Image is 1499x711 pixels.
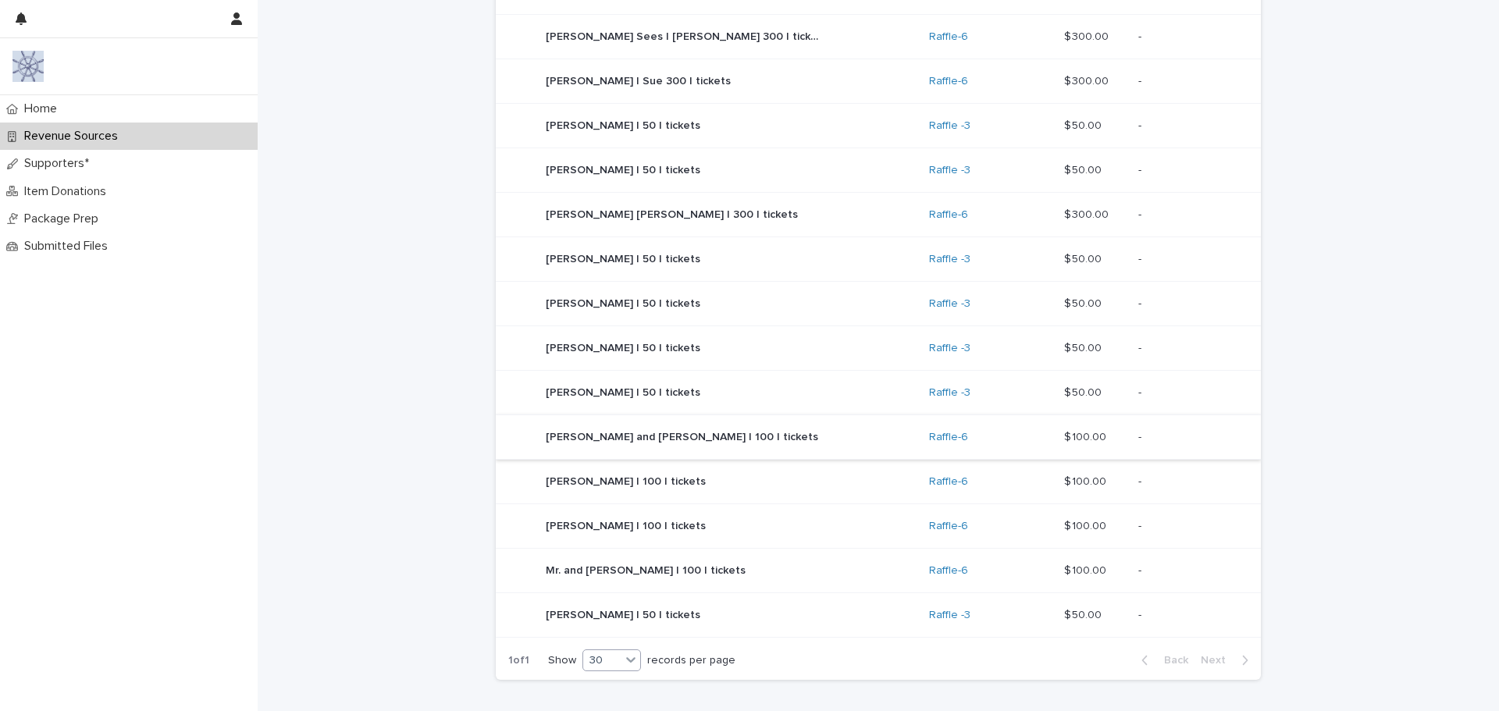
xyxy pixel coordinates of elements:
div: 30 [583,652,621,669]
p: - [1138,294,1145,311]
a: Raffle -3 [929,253,970,266]
p: 1 of 1 [496,642,542,680]
a: Raffle -3 [929,164,970,177]
p: - [1138,205,1145,222]
tr: [PERSON_NAME] | 50 | tickets[PERSON_NAME] | 50 | tickets Raffle -3 $ 50.00$ 50.00 -- [496,237,1261,282]
tr: [PERSON_NAME] | 100 | tickets[PERSON_NAME] | 100 | tickets Raffle-6 $ 100.00$ 100.00 -- [496,504,1261,549]
p: [PERSON_NAME] | 50 | tickets [546,161,703,177]
tr: [PERSON_NAME] | 50 | tickets[PERSON_NAME] | 50 | tickets Raffle -3 $ 50.00$ 50.00 -- [496,148,1261,193]
tr: [PERSON_NAME] [PERSON_NAME] | 300 | tickets[PERSON_NAME] [PERSON_NAME] | 300 | tickets Raffle-6 $... [496,193,1261,237]
button: Next [1195,653,1261,667]
p: [PERSON_NAME] | Sue 300 | tickets [546,72,734,88]
tr: [PERSON_NAME] | 50 | tickets[PERSON_NAME] | 50 | tickets Raffle -3 $ 50.00$ 50.00 -- [496,593,1261,638]
tr: [PERSON_NAME] and [PERSON_NAME] | 100 | tickets[PERSON_NAME] and [PERSON_NAME] | 100 | tickets Ra... [496,415,1261,460]
p: Package Prep [18,212,111,226]
p: [PERSON_NAME] | 50 | tickets [546,383,703,400]
p: [PERSON_NAME] and [PERSON_NAME] | 100 | tickets [546,428,821,444]
p: - [1138,161,1145,177]
p: [PERSON_NAME] | 50 | tickets [546,250,703,266]
p: - [1138,428,1145,444]
p: Supporters* [18,156,101,171]
p: Revenue Sources [18,129,130,144]
a: Raffle -3 [929,386,970,400]
a: Raffle-6 [929,520,968,533]
p: $ 50.00 [1064,606,1105,622]
p: - [1138,339,1145,355]
p: - [1138,517,1145,533]
p: [PERSON_NAME] | 50 | tickets [546,339,703,355]
p: $ 50.00 [1064,383,1105,400]
p: - [1138,383,1145,400]
tr: [PERSON_NAME] | 50 | tickets[PERSON_NAME] | 50 | tickets Raffle -3 $ 50.00$ 50.00 -- [496,104,1261,148]
p: - [1138,116,1145,133]
p: Home [18,101,69,116]
span: Back [1155,655,1188,666]
tr: [PERSON_NAME] | 100 | tickets[PERSON_NAME] | 100 | tickets Raffle-6 $ 100.00$ 100.00 -- [496,460,1261,504]
p: [PERSON_NAME] | 50 | tickets [546,606,703,622]
p: Mr. and [PERSON_NAME] | 100 | tickets [546,561,749,578]
p: $ 100.00 [1064,517,1109,533]
p: - [1138,606,1145,622]
p: [PERSON_NAME] | 50 | tickets [546,116,703,133]
p: [PERSON_NAME] | 50 | tickets [546,294,703,311]
p: $ 50.00 [1064,339,1105,355]
p: - [1138,27,1145,44]
a: Raffle -3 [929,119,970,133]
a: Raffle-6 [929,431,968,444]
p: $ 50.00 [1064,161,1105,177]
p: $ 300.00 [1064,205,1112,222]
tr: [PERSON_NAME] | 50 | tickets[PERSON_NAME] | 50 | tickets Raffle -3 $ 50.00$ 50.00 -- [496,371,1261,415]
tr: [PERSON_NAME] Sees | [PERSON_NAME] 300 | tickets[PERSON_NAME] Sees | [PERSON_NAME] 300 | tickets ... [496,15,1261,59]
p: $ 50.00 [1064,294,1105,311]
p: records per page [647,654,735,667]
p: - [1138,250,1145,266]
p: [PERSON_NAME] | 100 | tickets [546,472,709,489]
tr: Mr. and [PERSON_NAME] | 100 | ticketsMr. and [PERSON_NAME] | 100 | tickets Raffle-6 $ 100.00$ 100... [496,549,1261,593]
a: Raffle-6 [929,564,968,578]
a: Raffle -3 [929,297,970,311]
a: Raffle-6 [929,75,968,88]
a: Raffle -3 [929,342,970,355]
p: Show [548,654,576,667]
p: Submitted Files [18,239,120,254]
p: - [1138,72,1145,88]
p: [PERSON_NAME] Sees | [PERSON_NAME] 300 | tickets [546,27,822,44]
tr: [PERSON_NAME] | Sue 300 | tickets[PERSON_NAME] | Sue 300 | tickets Raffle-6 $ 300.00$ 300.00 -- [496,59,1261,104]
span: Next [1201,655,1235,666]
p: [PERSON_NAME] | 100 | tickets [546,517,709,533]
a: Raffle-6 [929,30,968,44]
p: $ 300.00 [1064,27,1112,44]
tr: [PERSON_NAME] | 50 | tickets[PERSON_NAME] | 50 | tickets Raffle -3 $ 50.00$ 50.00 -- [496,282,1261,326]
p: $ 50.00 [1064,250,1105,266]
img: 9nJvCigXQD6Aux1Mxhwl [12,51,44,82]
p: - [1138,472,1145,489]
p: [PERSON_NAME] [PERSON_NAME] | 300 | tickets [546,205,801,222]
a: Raffle-6 [929,208,968,222]
tr: [PERSON_NAME] | 50 | tickets[PERSON_NAME] | 50 | tickets Raffle -3 $ 50.00$ 50.00 -- [496,326,1261,371]
p: $ 100.00 [1064,561,1109,578]
p: $ 100.00 [1064,472,1109,489]
button: Back [1129,653,1195,667]
p: Item Donations [18,184,119,199]
p: - [1138,561,1145,578]
p: $ 100.00 [1064,428,1109,444]
p: $ 300.00 [1064,72,1112,88]
a: Raffle -3 [929,609,970,622]
a: Raffle-6 [929,475,968,489]
p: $ 50.00 [1064,116,1105,133]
